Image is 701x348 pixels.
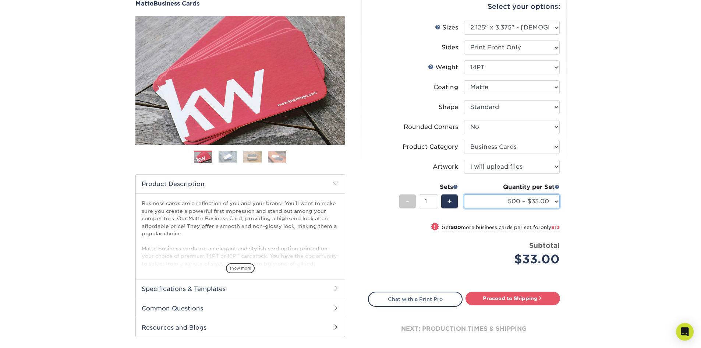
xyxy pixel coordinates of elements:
[434,223,436,231] span: !
[406,196,409,207] span: -
[404,123,458,131] div: Rounded Corners
[470,250,560,268] div: $33.00
[451,225,461,230] strong: 500
[368,292,463,306] a: Chat with a Print Pro
[541,225,560,230] span: only
[136,299,345,318] h2: Common Questions
[136,318,345,337] h2: Resources and Blogs
[142,200,339,305] p: Business cards are a reflection of you and your brand. You'll want to make sure you create a powe...
[399,183,458,191] div: Sets
[442,43,458,52] div: Sides
[465,292,560,305] a: Proceed to Shipping
[194,148,212,166] img: Business Cards 01
[136,175,345,193] h2: Product Description
[435,23,458,32] div: Sizes
[243,151,262,162] img: Business Cards 03
[219,151,237,162] img: Business Cards 02
[447,196,452,207] span: +
[464,183,560,191] div: Quantity per Set
[529,241,560,249] strong: Subtotal
[676,323,694,341] div: Open Intercom Messenger
[268,151,286,162] img: Business Cards 04
[403,143,458,151] div: Product Category
[433,83,458,92] div: Coating
[442,225,560,232] small: Get more business cards per set for
[136,279,345,298] h2: Specifications & Templates
[428,63,458,72] div: Weight
[433,162,458,171] div: Artwork
[551,225,560,230] span: $13
[226,263,255,273] span: show more
[439,103,458,112] div: Shape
